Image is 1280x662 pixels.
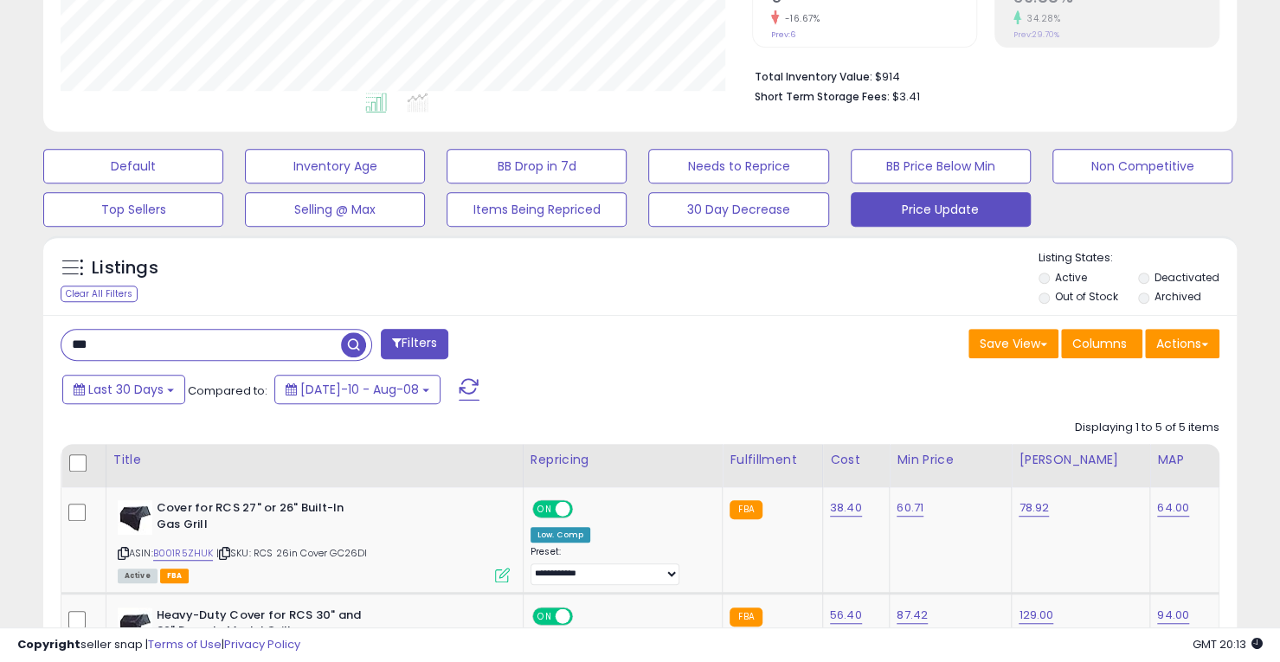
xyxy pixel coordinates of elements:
a: 78.92 [1019,499,1049,517]
div: ASIN: [118,500,510,581]
b: Cover for RCS 27" or 26" Built-In Gas Grill [157,500,367,537]
a: Terms of Use [148,636,222,652]
span: Compared to: [188,382,267,399]
button: BB Drop in 7d [447,149,627,183]
a: 87.42 [897,607,928,624]
a: 94.00 [1157,607,1189,624]
button: Actions [1145,329,1219,358]
span: Last 30 Days [88,381,164,398]
span: ON [534,502,556,517]
div: [PERSON_NAME] [1019,451,1142,469]
b: Heavy-Duty Cover for RCS 30" and 32" Drop-In Model Grills [157,607,367,644]
button: Last 30 Days [62,375,185,404]
div: Preset: [531,546,709,585]
button: Inventory Age [245,149,425,183]
div: Repricing [531,451,715,469]
a: B001R5ZHUK [153,546,214,561]
a: 129.00 [1019,607,1053,624]
button: Filters [381,329,448,359]
button: Columns [1061,329,1142,358]
button: BB Price Below Min [851,149,1031,183]
div: Min Price [897,451,1004,469]
small: FBA [730,500,762,519]
li: $914 [755,65,1206,86]
div: MAP [1157,451,1212,469]
div: Cost [830,451,882,469]
button: 30 Day Decrease [648,192,828,227]
a: Privacy Policy [224,636,300,652]
img: 31VhFGlDhHL._SL40_.jpg [118,607,152,642]
span: All listings currently available for purchase on Amazon [118,569,158,583]
label: Deactivated [1155,270,1219,285]
label: Archived [1155,289,1201,304]
label: Out of Stock [1055,289,1118,304]
span: ON [534,608,556,623]
img: 31ERQRKtehL._SL40_.jpg [118,500,152,535]
button: Price Update [851,192,1031,227]
button: [DATE]-10 - Aug-08 [274,375,441,404]
span: $3.41 [892,88,920,105]
div: Displaying 1 to 5 of 5 items [1075,420,1219,436]
p: Listing States: [1039,250,1237,267]
button: Top Sellers [43,192,223,227]
label: Active [1055,270,1087,285]
span: OFF [570,502,598,517]
b: Short Term Storage Fees: [755,89,890,104]
div: Low. Comp [531,527,590,543]
small: -16.67% [779,12,820,25]
button: Non Competitive [1052,149,1232,183]
div: Clear All Filters [61,286,138,302]
button: Items Being Repriced [447,192,627,227]
small: FBA [730,607,762,627]
button: Selling @ Max [245,192,425,227]
span: | SKU: RCS 26in Cover GC26DI [216,546,368,560]
div: seller snap | | [17,637,300,653]
div: Fulfillment [730,451,815,469]
button: Default [43,149,223,183]
a: 38.40 [830,499,862,517]
strong: Copyright [17,636,80,652]
h5: Listings [92,256,158,280]
a: 56.40 [830,607,862,624]
button: Save View [968,329,1058,358]
span: Columns [1072,335,1127,352]
a: 64.00 [1157,499,1189,517]
small: 34.28% [1021,12,1060,25]
span: FBA [160,569,190,583]
span: [DATE]-10 - Aug-08 [300,381,419,398]
button: Needs to Reprice [648,149,828,183]
a: 60.71 [897,499,923,517]
small: Prev: 29.70% [1013,29,1059,40]
small: Prev: 6 [771,29,795,40]
b: Total Inventory Value: [755,69,872,84]
div: Title [113,451,516,469]
span: 2025-09-8 20:13 GMT [1193,636,1263,652]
